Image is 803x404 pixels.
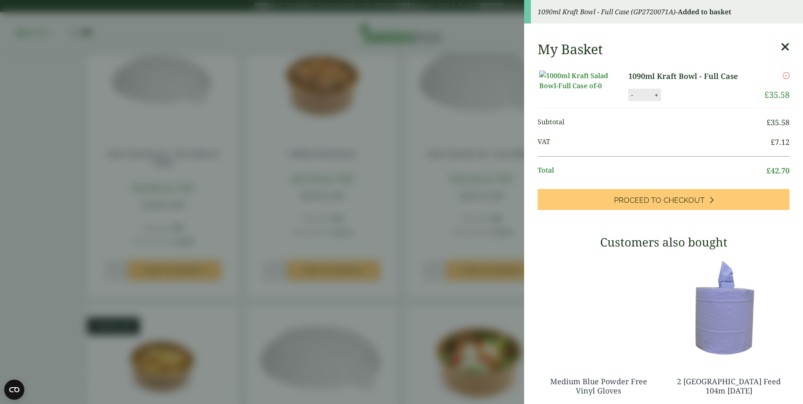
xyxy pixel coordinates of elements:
[539,71,615,91] img: 1000ml Kraft Salad Bowl-Full Case of-0
[764,89,790,100] bdi: 35.58
[766,117,790,127] bdi: 35.58
[766,165,771,176] span: £
[629,92,635,99] button: -
[628,71,751,82] a: 1090ml Kraft Bowl - Full Case
[550,376,647,396] a: Medium Blue Powder Free Vinyl Gloves
[771,137,775,147] span: £
[766,165,790,176] bdi: 42.70
[538,136,771,148] span: VAT
[538,235,790,249] h3: Customers also bought
[766,117,771,127] span: £
[538,117,766,128] span: Subtotal
[764,89,769,100] span: £
[538,7,676,16] em: 1090ml Kraft Bowl - Full Case (GP2720071A)
[678,7,731,16] strong: Added to basket
[652,92,661,99] button: +
[614,196,705,205] span: Proceed to Checkout
[668,255,790,360] img: 3630017-2-Ply-Blue-Centre-Feed-104m
[538,165,766,176] span: Total
[538,189,790,210] a: Proceed to Checkout
[677,376,781,396] a: 2 [GEOGRAPHIC_DATA] Feed 104m [DATE]
[771,137,790,147] bdi: 7.12
[783,71,790,81] a: Remove this item
[538,41,603,57] h2: My Basket
[4,380,24,400] button: Open CMP widget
